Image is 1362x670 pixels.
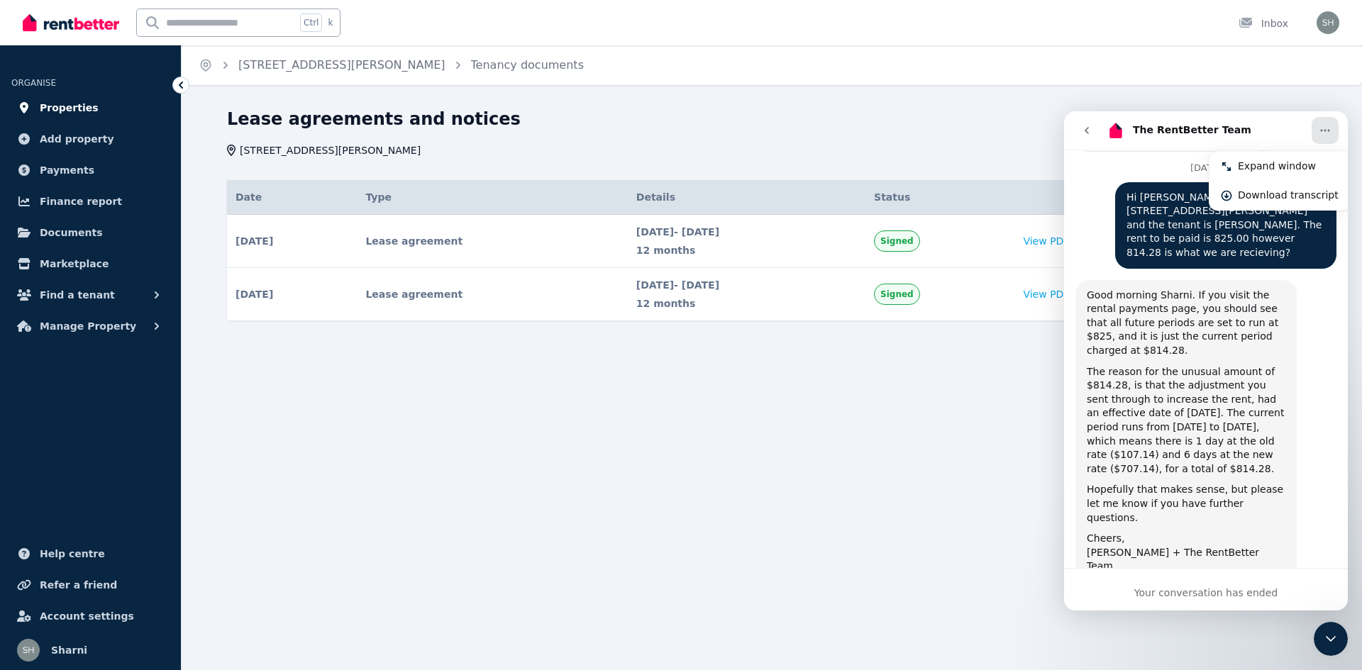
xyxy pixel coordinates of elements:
span: Properties [40,99,99,116]
span: [DATE] - [DATE] [636,278,857,292]
div: Sharni says… [11,71,272,169]
span: [DATE] - [DATE] [636,225,857,239]
span: 12 months [636,243,857,257]
div: Good morning Sharni. If you visit the rental payments page, you should see that all future period... [11,169,233,471]
button: Manage Property [11,312,170,340]
span: Signed [880,235,914,247]
h1: Lease agreements and notices [227,108,521,130]
span: Help centre [40,545,105,562]
button: Find a tenant [11,281,170,309]
span: [DATE] [236,287,273,301]
div: Download transcript [145,69,286,99]
span: k [328,17,333,28]
span: Documents [40,224,103,241]
div: Cheers, [23,420,221,435]
span: Payments [40,162,94,179]
a: Payments [11,156,170,184]
div: Hi [PERSON_NAME], The property is [STREET_ADDRESS][PERSON_NAME] and the tenant is [PERSON_NAME]. ... [51,71,272,157]
nav: Breadcrumb [182,45,601,85]
a: Documents [11,218,170,247]
a: Account settings [11,602,170,630]
iframe: Intercom live chat [1064,111,1348,610]
span: Finance report [40,193,122,210]
div: Download transcript [174,77,275,91]
td: Lease agreement [357,268,627,321]
a: Help centre [11,540,170,568]
div: Inbox [1239,16,1288,30]
div: Hi [PERSON_NAME], The property is [STREET_ADDRESS][PERSON_NAME] and the tenant is [PERSON_NAME]. ... [62,79,261,149]
span: Signed [880,289,914,300]
div: [DATE] [11,52,272,71]
th: Status [865,180,1014,215]
span: Find a tenant [40,286,115,303]
span: View PDF [1023,234,1069,248]
iframe: Intercom live chat [1314,622,1348,656]
th: Details [628,180,865,215]
span: Ctrl [300,13,322,32]
div: Expand window [174,48,275,62]
span: 12 months [636,296,857,311]
span: Account settings [40,608,134,625]
td: Lease agreement [357,215,627,268]
span: [DATE] [236,234,273,248]
div: Expand window [145,40,286,69]
img: Sharni [1317,11,1339,34]
a: Add property [11,125,170,153]
a: Marketplace [11,250,170,278]
div: Hopefully that makes sense, but please let me know if you have further questions. [23,372,221,413]
th: Date [227,180,357,215]
span: Manage Property [40,318,136,335]
div: Jeremy says… [11,169,272,482]
a: Finance report [11,187,170,216]
span: ORGANISE [11,78,56,88]
span: [STREET_ADDRESS][PERSON_NAME] [240,143,421,157]
span: Add property [40,130,114,147]
div: The reason for the unusual amount of $814.28, is that the adjustment you sent through to increase... [23,254,221,365]
th: Type [357,180,627,215]
span: Refer a friend [40,576,117,593]
div: [PERSON_NAME] + The RentBetter Team [23,435,221,462]
span: Marketplace [40,255,109,272]
a: [STREET_ADDRESS][PERSON_NAME] [238,58,445,72]
div: Good morning Sharni. If you visit the rental payments page, you should see that all future period... [23,177,221,247]
img: RentBetter [23,12,119,33]
img: Sharni [17,639,40,661]
a: Refer a friend [11,571,170,599]
span: Sharni [51,642,87,659]
a: Tenancy documents [471,58,584,72]
span: View PDF [1023,287,1069,301]
a: Properties [11,94,170,122]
